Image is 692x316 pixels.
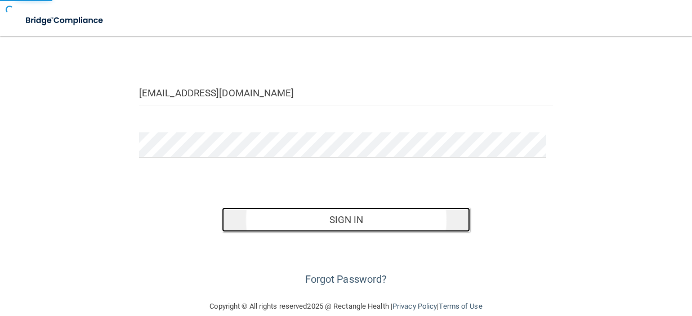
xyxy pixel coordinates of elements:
a: Privacy Policy [392,302,437,310]
img: bridge_compliance_login_screen.278c3ca4.svg [17,9,113,32]
a: Forgot Password? [305,273,387,285]
a: Terms of Use [439,302,482,310]
button: Sign In [222,207,470,232]
input: Email [139,80,553,105]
